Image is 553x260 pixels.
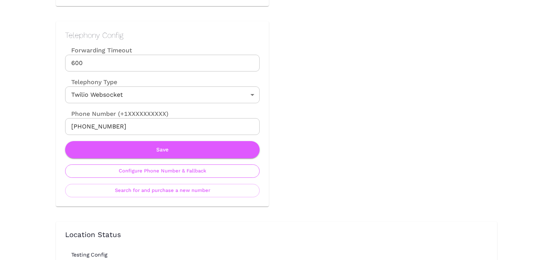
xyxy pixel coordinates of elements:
label: Phone Number (+1XXXXXXXXXX) [65,109,260,118]
button: Search for and purchase a new number [65,184,260,197]
h6: Testing Config [71,252,494,258]
label: Telephony Type [65,78,117,86]
label: Forwarding Timeout [65,46,260,55]
button: Configure Phone Number & Fallback [65,164,260,178]
div: Twilio Websocket [65,86,260,103]
button: Save [65,141,260,158]
h3: Location Status [65,231,488,239]
h2: Telephony Config [65,31,260,40]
